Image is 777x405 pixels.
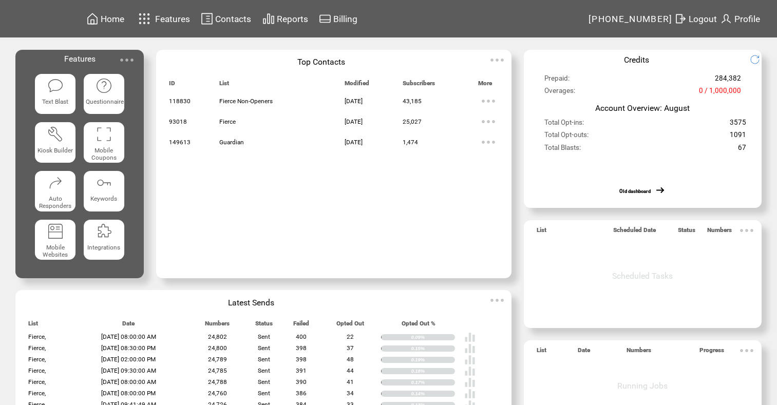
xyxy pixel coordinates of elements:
[101,344,156,352] span: [DATE] 08:30:00 PM
[464,332,476,343] img: poll%20-%20white.svg
[464,377,476,388] img: poll%20-%20white.svg
[261,11,310,27] a: Reports
[297,57,345,67] span: Top Contacts
[258,344,270,352] span: Sent
[411,334,454,340] div: 0.09%
[319,12,331,25] img: creidtcard.svg
[258,356,270,363] span: Sent
[86,12,99,25] img: home.svg
[707,226,732,238] span: Numbers
[47,175,64,191] img: auto-responders.svg
[296,333,307,340] span: 400
[84,74,124,114] a: Questionnaire
[730,119,746,131] span: 3575
[464,343,476,354] img: poll%20-%20white.svg
[537,226,546,238] span: List
[262,12,275,25] img: chart.svg
[617,381,668,391] span: Running Jobs
[208,367,227,374] span: 24,785
[734,14,760,24] span: Profile
[258,378,270,385] span: Sent
[258,367,270,374] span: Sent
[411,345,454,352] div: 0.15%
[627,346,651,358] span: Numbers
[678,226,695,238] span: Status
[411,391,454,397] div: 0.14%
[403,80,435,91] span: Subscribers
[750,54,768,65] img: refresh.png
[347,344,354,352] span: 37
[169,139,191,146] span: 149613
[122,320,135,332] span: Date
[347,378,354,385] span: 41
[101,333,156,340] span: [DATE] 08:00:00 AM
[205,320,230,332] span: Numbers
[347,333,354,340] span: 22
[84,220,124,260] a: Integrations
[199,11,253,27] a: Contacts
[136,10,154,27] img: features.svg
[208,378,227,385] span: 24,788
[544,74,570,87] span: Prepaid:
[169,98,191,105] span: 118830
[96,175,112,191] img: keywords.svg
[86,98,124,105] span: Questionnaire
[544,131,589,143] span: Total Opt-outs:
[85,11,126,27] a: Home
[35,122,75,163] a: Kiosk Builder
[336,320,364,332] span: Opted Out
[43,244,68,258] span: Mobile Websites
[28,356,46,363] span: Fierce,
[403,98,422,105] span: 43,185
[91,147,117,161] span: Mobile Coupons
[478,80,492,91] span: More
[296,390,307,397] span: 386
[208,356,227,363] span: 24,789
[90,195,117,202] span: Keywords
[589,14,673,24] span: [PHONE_NUMBER]
[347,390,354,397] span: 34
[219,80,229,91] span: List
[736,340,757,361] img: ellypsis.svg
[35,74,75,114] a: Text Blast
[612,271,673,281] span: Scheduled Tasks
[42,98,68,105] span: Text Blast
[403,118,422,125] span: 25,027
[544,87,575,99] span: Overages:
[345,139,363,146] span: [DATE]
[478,132,499,152] img: ellypsis.svg
[101,378,156,385] span: [DATE] 08:00:00 AM
[715,74,741,87] span: 284,382
[293,320,309,332] span: Failed
[595,103,690,113] span: Account Overview: August
[464,388,476,399] img: poll%20-%20white.svg
[411,357,454,363] div: 0.19%
[47,126,64,142] img: tool%201.svg
[619,188,651,194] a: Old dashboard
[718,11,762,27] a: Profile
[35,220,75,260] a: Mobile Websites
[487,50,507,70] img: ellypsis.svg
[720,12,732,25] img: profile.svg
[35,171,75,211] a: Auto Responders
[345,98,363,105] span: [DATE]
[155,14,190,24] span: Features
[333,14,357,24] span: Billing
[219,98,273,105] span: Fierce Non-Openers
[208,333,227,340] span: 24,802
[101,356,156,363] span: [DATE] 02:00:00 PM
[402,320,435,332] span: Opted Out %
[347,356,354,363] span: 48
[258,333,270,340] span: Sent
[736,220,757,241] img: ellypsis.svg
[28,344,46,352] span: Fierce,
[169,80,175,91] span: ID
[699,346,724,358] span: Progress
[411,379,454,385] div: 0.17%
[738,144,746,156] span: 67
[296,367,307,374] span: 391
[464,354,476,365] img: poll%20-%20white.svg
[464,365,476,377] img: poll%20-%20white.svg
[37,147,73,154] span: Kiosk Builder
[277,14,308,24] span: Reports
